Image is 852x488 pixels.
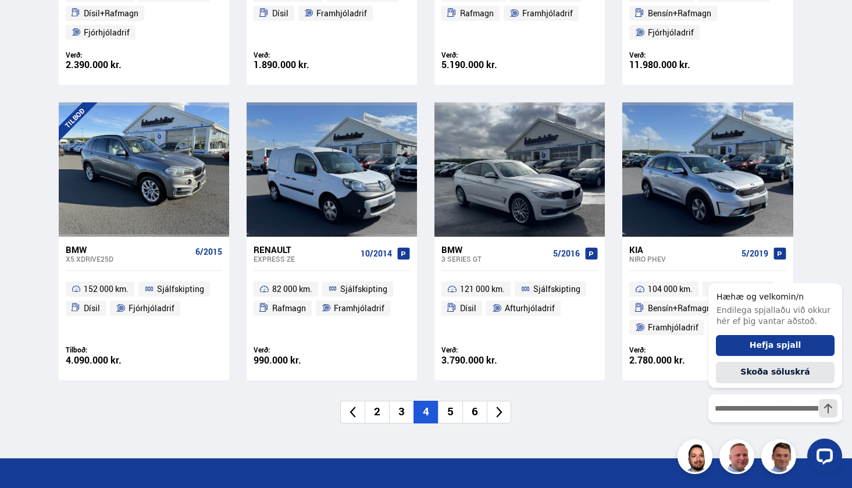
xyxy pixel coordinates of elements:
div: Verð: [629,345,708,354]
span: Bensín+Rafmagn [648,301,711,315]
span: Framhjóladrif [522,6,573,20]
div: Verð: [629,51,708,59]
div: 11.980.000 kr. [629,60,708,70]
div: BMW [66,244,191,255]
div: Verð: [441,51,520,59]
div: Tilboð: [66,345,144,354]
div: 2.390.000 kr. [66,60,144,70]
span: Dísil [272,6,288,20]
div: Kia [629,244,736,255]
span: 5/2016 [553,249,580,258]
span: 10/2014 [361,249,392,258]
div: 3.790.000 kr. [441,355,520,365]
li: 2 [365,401,389,423]
li: 3 [389,401,413,423]
div: 4.090.000 kr. [66,355,144,365]
a: BMW X5 XDRIVE25D 6/2015 152 000 km. Sjálfskipting Dísil Fjórhjóladrif Tilboð: 4.090.000 kr. [59,237,229,380]
span: 6/2015 [195,247,222,257]
a: Kia Niro PHEV 5/2019 104 000 km. Sjálfskipting Bensín+Rafmagn Framhjóladrif Verð: 2.780.000 kr. [622,237,793,380]
span: Sjálfskipting [157,282,204,296]
span: Framhjóladrif [334,301,384,315]
div: Verð: [254,51,332,59]
div: 3 series GT [441,255,548,263]
img: nhp88E3Fdnt1Opn2.png [679,441,714,476]
span: Fjórhjóladrif [84,26,130,40]
div: 990.000 kr. [254,355,332,365]
span: Bensín+Rafmagn [648,6,711,20]
div: Express ZE [254,255,356,263]
span: Fjórhjóladrif [129,301,174,315]
span: Sjálfskipting [533,282,580,296]
div: Verð: [441,345,520,354]
a: BMW 3 series GT 5/2016 121 000 km. Sjálfskipting Dísil Afturhjóladrif Verð: 3.790.000 kr. [434,237,605,380]
div: X5 XDRIVE25D [66,255,191,263]
span: Dísil+Rafmagn [84,6,138,20]
div: 1.890.000 kr. [254,60,332,70]
span: Fjórhjóladrif [648,26,694,40]
li: 5 [438,401,462,423]
iframe: LiveChat chat widget [699,265,847,483]
div: BMW [441,244,548,255]
span: Afturhjóladrif [505,301,555,315]
span: Dísil [460,301,476,315]
span: 104 000 km. [648,282,693,296]
span: Sjálfskipting [340,282,387,296]
span: Framhjóladrif [648,320,698,334]
div: Niro PHEV [629,255,736,263]
div: 2.780.000 kr. [629,355,708,365]
span: Rafmagn [272,301,306,315]
div: Verð: [254,345,332,354]
span: 5/2019 [742,249,768,258]
span: 121 000 km. [460,282,505,296]
li: 6 [462,401,487,423]
span: Framhjóladrif [316,6,367,20]
span: 152 000 km. [84,282,129,296]
span: Rafmagn [460,6,494,20]
li: 4 [413,401,438,423]
div: Renault [254,244,356,255]
span: Dísil [84,301,100,315]
div: Verð: [66,51,144,59]
a: Renault Express ZE 10/2014 82 000 km. Sjálfskipting Rafmagn Framhjóladrif Verð: 990.000 kr. [247,237,417,380]
span: 82 000 km. [272,282,312,296]
div: 5.190.000 kr. [441,60,520,70]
